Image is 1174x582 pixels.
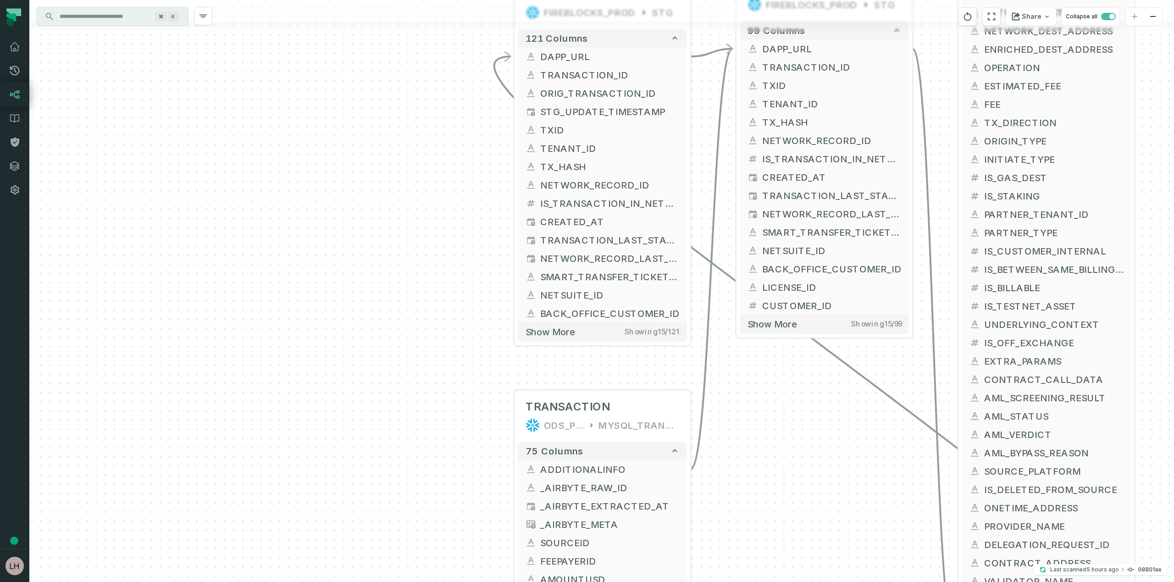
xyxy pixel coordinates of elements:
[540,536,680,549] span: SOURCEID
[526,445,583,456] span: 75 columns
[526,308,537,319] span: string
[540,517,680,531] span: _AIRBYTE_META
[748,135,759,146] span: string
[748,98,759,109] span: string
[748,282,759,293] span: string
[984,299,1124,313] span: IS_TESTNET_ASSET
[762,97,902,111] span: TENANT_ID
[540,499,680,513] span: _AIRBYTE_EXTRACTED_AT
[984,354,1124,368] span: EXTRA_PARAMS
[984,427,1124,441] span: AML_VERDICT
[762,78,902,92] span: TXID
[518,533,687,552] button: SOURCEID
[969,282,980,293] span: decimal
[962,95,1131,113] button: FEE
[526,143,537,154] span: string
[540,481,680,494] span: _AIRBYTE_RAW_ID
[762,280,902,294] span: LICENSE_ID
[962,407,1131,425] button: AML_STATUS
[969,337,980,348] span: decimal
[518,157,687,176] button: TX_HASH
[748,61,759,72] span: string
[518,478,687,497] button: _AIRBYTE_RAW_ID
[1006,7,1056,26] button: Share
[969,521,980,532] span: string
[969,300,980,311] span: decimal
[518,267,687,286] button: SMART_TRANSFER_TICKET_ID
[540,554,680,568] span: FEEPAYERID
[740,241,909,260] button: NETSUITE_ID
[1086,566,1119,573] relative-time: Sep 25, 2025, 11:34 AM GMT+3
[748,318,797,330] span: Show more
[962,58,1131,77] button: OPERATION
[962,535,1131,554] button: DELEGATION_REQUEST_ID
[526,69,537,80] span: string
[740,94,909,113] button: TENANT_ID
[740,131,909,150] button: NETWORK_RECORD_ID
[748,300,759,311] span: decimal
[962,297,1131,315] button: IS_TESTNET_ASSET
[740,168,909,186] button: CREATED_AT
[762,115,902,129] span: TX_HASH
[526,51,537,62] span: string
[518,102,687,121] button: STG_UPDATE_TIMESTAMP
[540,251,680,265] span: NETWORK_RECORD_LAST_STATUS_UPDATE
[962,315,1131,333] button: UNDERLYING_CONTEXT
[540,141,680,155] span: TENANT_ID
[969,392,980,403] span: string
[962,205,1131,223] button: PARTNER_TENANT_ID
[1144,8,1162,26] button: zoom out
[518,231,687,249] button: TRANSACTION_LAST_STATUS_UPDATE
[740,315,909,333] button: Show moreShowing15/99
[984,61,1124,74] span: OPERATION
[984,244,1124,258] span: IS_CUSTOMER_INTERNAL
[740,223,909,241] button: SMART_TRANSFER_TICKET_ID
[762,60,902,74] span: TRANSACTION_ID
[984,482,1124,496] span: IS_DELETED_FROM_SOURCE
[526,482,537,493] span: string
[962,352,1131,370] button: EXTRA_PARAMS
[740,76,909,94] button: TXID
[984,538,1124,551] span: DELEGATION_REQUEST_ID
[540,215,680,228] span: CREATED_AT
[962,388,1131,407] button: AML_SCREENING_RESULT
[540,288,680,302] span: NETSUITE_ID
[740,205,909,223] button: NETWORK_RECORD_LAST_STATUS_UPDATE
[526,198,537,209] span: decimal
[969,429,980,440] span: string
[984,501,1124,515] span: ONETIME_ADDRESS
[748,245,759,256] span: string
[969,355,980,366] span: string
[155,11,167,22] span: Press ⌘ + K to focus the search bar
[518,194,687,212] button: IS_TRANSACTION_IN_NETWORK
[762,299,902,312] span: CUSTOMER_ID
[540,178,680,192] span: NETWORK_RECORD_ID
[969,62,980,73] span: string
[969,209,980,220] span: string
[962,333,1131,352] button: IS_OFF_EXCHANGE
[1050,565,1119,574] p: Last scanned
[962,425,1131,443] button: AML_VERDICT
[544,418,584,432] div: ODS_PROD_FBS_PRODUCT
[526,399,610,414] span: TRANSACTION
[748,227,759,238] span: string
[969,484,980,495] span: string
[691,49,733,469] g: Edge from 387e592620788e4f915ddd12a3d9c5a3 to 1c32882980956b7954d9f1f858463419
[740,260,909,278] button: BACK_OFFICE_CUSTOMER_ID
[740,39,909,58] button: DAPP_URL
[962,480,1131,499] button: IS_DELETED_FROM_SOURCE
[969,80,980,91] span: string
[969,117,980,128] span: string
[984,24,1124,38] span: NETWORK_DEST_ADDRESS
[969,135,980,146] span: string
[962,554,1131,572] button: CONTRACT_ADDRESS
[962,187,1131,205] button: IS_STAKING
[762,225,902,239] span: SMART_TRANSFER_TICKET_ID
[969,25,980,36] span: string
[526,106,537,117] span: timestamp
[969,374,980,385] span: string
[969,466,980,477] span: string
[984,556,1124,570] span: CONTRACT_ADDRESS
[518,121,687,139] button: TXID
[740,296,909,315] button: CUSTOMER_ID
